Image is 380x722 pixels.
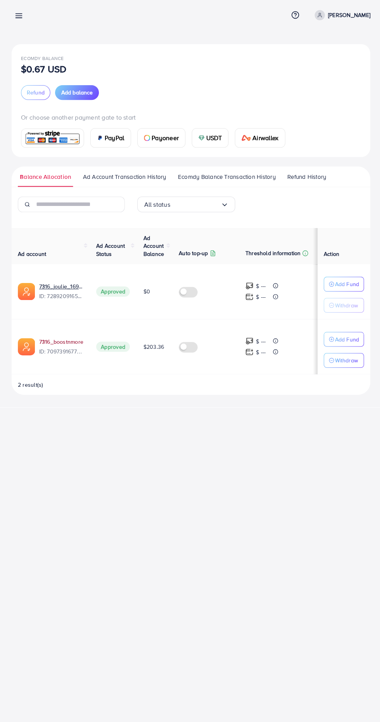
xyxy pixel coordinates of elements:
span: Airwallex [251,136,276,146]
button: Add balance [55,89,99,103]
button: Add Fund [321,333,361,348]
span: ID: 7097391677861625857 [40,348,84,356]
p: Add Fund [333,336,356,345]
p: Threshold information [244,250,299,260]
img: top-up amount [244,283,252,292]
p: Or choose another payment gate to start [22,116,358,125]
span: Refund [28,92,45,100]
a: cardUSDT [191,131,228,151]
span: Ecomdy Balance Transaction History [177,175,274,184]
span: Add balance [62,92,93,100]
p: Withdraw [333,357,355,366]
p: $ --- [254,348,264,358]
span: Refund History [285,175,324,184]
img: card [97,138,103,144]
span: 2 result(s) [19,381,44,389]
div: Search for option [137,199,234,214]
button: Add Fund [321,278,361,293]
p: $ --- [254,283,264,292]
p: $ --- [254,294,264,303]
span: Approved [96,343,130,353]
img: ic-ads-acc.e4c84228.svg [19,285,36,302]
button: Withdraw [321,299,361,314]
span: Ad Account Status [96,244,125,259]
span: Payoneer [151,136,178,146]
span: Ecomdy Balance [22,59,64,65]
div: <span class='underline'>7316_joulie_1697151281113</span></br>7289209165787004929 [40,284,84,302]
span: Approved [96,288,130,298]
a: [PERSON_NAME] [309,14,368,24]
span: Ad Account Balance [143,236,163,260]
img: top-up amount [244,349,252,357]
img: card [197,138,204,144]
input: Search for option [169,201,219,213]
iframe: Chat [347,687,374,716]
span: ID: 7289209165787004929 [40,294,84,302]
img: ic-ads-acc.e4c84228.svg [19,339,36,356]
p: $ --- [254,338,264,347]
a: cardAirwallex [233,131,283,151]
span: Balance Allocation [21,175,71,184]
span: Action [321,252,337,260]
a: cardPayoneer [137,131,185,151]
p: Add Fund [333,281,356,290]
p: $0.67 USD [22,68,67,77]
span: Ad Account Transaction History [83,175,166,184]
span: USDT [205,136,221,146]
img: top-up amount [244,294,252,302]
img: card [240,138,249,144]
a: 7316_joulie_1697151281113 [40,284,84,292]
p: [PERSON_NAME] [326,15,368,24]
span: All status [143,201,169,213]
div: <span class='underline'>7316_boostnmore</span></br>7097391677861625857 [40,339,84,357]
button: Withdraw [321,354,361,369]
a: 7316_boostnmore [40,339,83,346]
a: card [22,132,84,151]
span: $203.36 [143,344,163,352]
img: card [143,138,150,144]
img: card [24,133,81,149]
p: Auto top-up [178,250,207,260]
span: PayPal [105,136,124,146]
span: Ad account [19,252,47,260]
button: Refund [22,89,51,103]
p: Withdraw [333,302,355,311]
span: $0 [143,289,149,297]
a: cardPayPal [90,131,131,151]
img: top-up amount [244,338,252,346]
